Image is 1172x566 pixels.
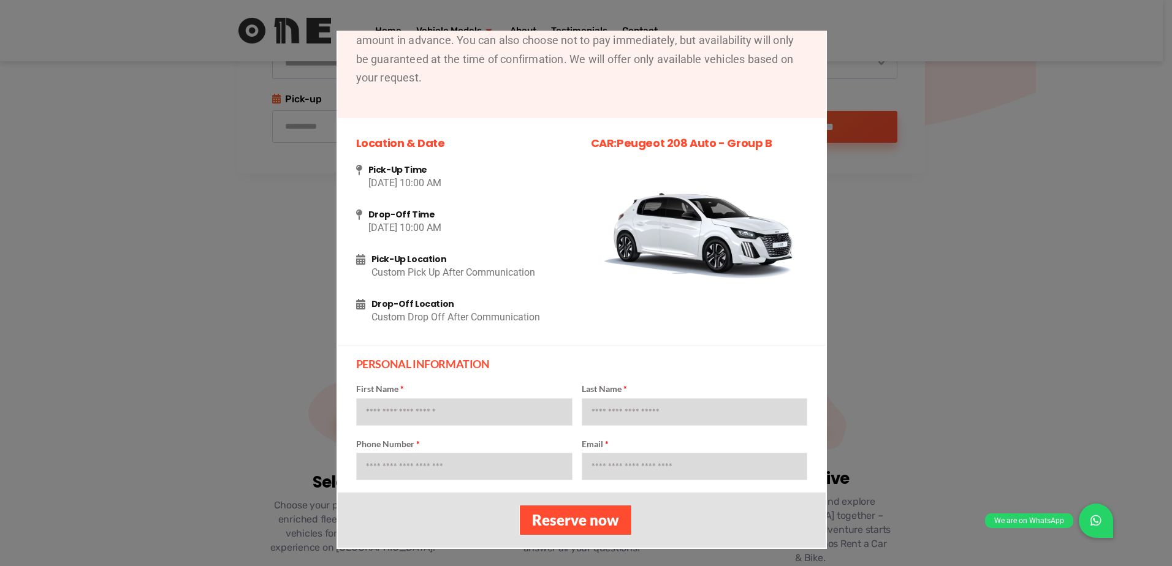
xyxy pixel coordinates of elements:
span: Peugeot 208 Auto - Group B [617,135,772,151]
label: Last Name [582,383,807,395]
p: Custom Pick Up After Communication [371,265,573,281]
h4: Pick-Up Location [371,254,573,265]
p: Custom Drop Off After Communication [371,309,573,325]
span: 10:00 AM [400,177,441,189]
button: Reserve now [519,505,632,535]
span: [DATE] [368,177,397,189]
label: Phone Number [356,438,573,450]
label: Email [582,438,807,450]
span: [DATE] [368,222,397,233]
h2: PERSONAL INFORMATION [356,358,807,371]
span: 10:00 AM [400,222,441,233]
a: We are on WhatsApp [1079,504,1113,538]
span: Reserve now [532,511,619,529]
h4: Drop-Off Time [368,209,573,220]
h3: CAR: [591,137,807,150]
div: We are on WhatsApp [985,513,1073,528]
h4: Drop-Off Location [371,299,573,309]
h4: Pick-Up Time [368,165,573,175]
h3: Location & Date [356,137,573,150]
label: First Name [356,383,573,395]
img: Vehicle [591,165,807,285]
